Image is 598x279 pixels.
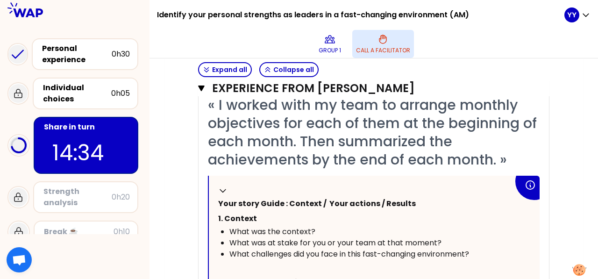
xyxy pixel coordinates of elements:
button: YY [564,7,591,22]
p: Group 1 [319,47,341,54]
button: Group 1 [315,30,345,58]
span: What was the context? [229,226,315,237]
div: Share in turn [44,122,130,133]
div: 0h30 [112,49,130,60]
div: Break ☕️ [44,226,114,237]
div: Open chat [7,247,32,272]
span: 1. Context [218,213,257,224]
span: What was at stake for you or your team at that moment? [229,237,441,248]
div: Individual choices [43,82,111,105]
span: What challenges did you face in this fast-changing environment? [229,249,469,259]
p: YY [567,10,577,20]
div: 0h20 [112,192,130,203]
div: Personal experience [42,43,112,65]
p: Call a facilitator [356,47,410,54]
button: Expand all [198,62,252,77]
h3: Experience from [PERSON_NAME] [212,81,517,96]
div: 0h10 [114,226,130,237]
div: 0h05 [111,88,130,99]
button: Experience from [PERSON_NAME] [198,81,549,96]
span: « I worked with my team to arrange monthly objectives for each of them at the beginning of each m... [208,95,541,170]
div: Strength analysis [43,186,112,208]
p: 14:34 [52,136,120,169]
button: Call a facilitator [352,30,414,58]
button: Collapse all [259,62,319,77]
span: Your story Guide : Context / Your actions / Results [218,198,416,209]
